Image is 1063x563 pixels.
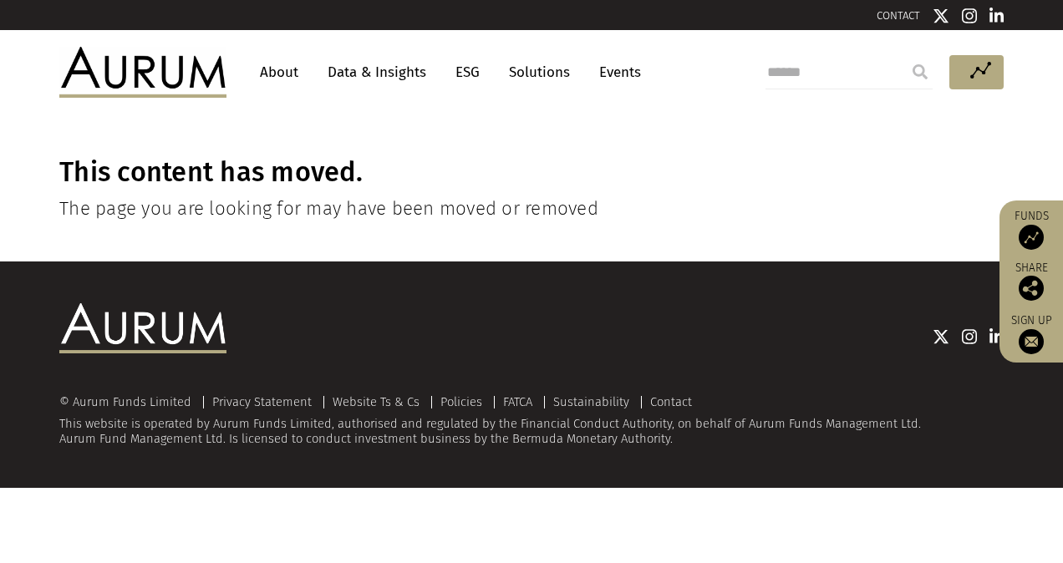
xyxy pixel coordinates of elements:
[252,57,307,88] a: About
[59,197,1004,220] h4: The page you are looking for may have been moved or removed
[1008,313,1055,354] a: Sign up
[503,394,532,409] a: FATCA
[59,156,1004,189] h1: This content has moved.
[962,328,977,345] img: Instagram icon
[933,328,949,345] img: Twitter icon
[59,47,226,97] img: Aurum
[933,8,949,24] img: Twitter icon
[59,395,1004,446] div: This website is operated by Aurum Funds Limited, authorised and regulated by the Financial Conduc...
[989,328,1005,345] img: Linkedin icon
[1008,262,1055,301] div: Share
[1019,225,1044,250] img: Access Funds
[962,8,977,24] img: Instagram icon
[877,9,920,22] a: CONTACT
[989,8,1005,24] img: Linkedin icon
[903,55,937,89] input: Submit
[447,57,488,88] a: ESG
[59,396,200,408] div: © Aurum Funds Limited
[59,303,226,353] img: Aurum Logo
[212,394,312,409] a: Privacy Statement
[553,394,629,409] a: Sustainability
[319,57,435,88] a: Data & Insights
[501,57,578,88] a: Solutions
[440,394,482,409] a: Policies
[1019,329,1044,354] img: Sign up to our newsletter
[591,57,641,88] a: Events
[650,394,692,409] a: Contact
[333,394,420,409] a: Website Ts & Cs
[1019,276,1044,301] img: Share this post
[1008,209,1055,250] a: Funds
